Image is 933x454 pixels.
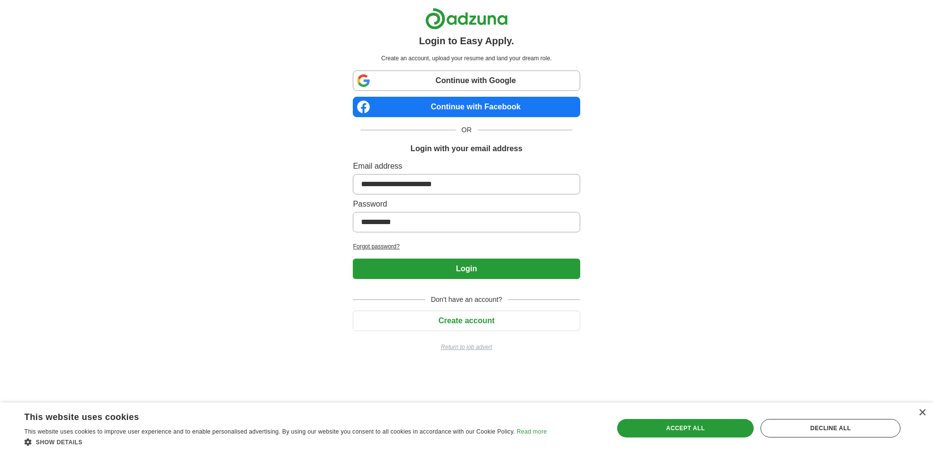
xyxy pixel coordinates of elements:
button: Create account [353,311,580,331]
a: Read more, opens a new window [517,428,547,435]
div: Accept all [617,419,754,437]
div: Decline all [760,419,900,437]
div: Show details [24,437,547,447]
span: Show details [36,439,83,446]
label: Password [353,198,580,210]
label: Email address [353,160,580,172]
div: This website uses cookies [24,408,522,423]
a: Forgot password? [353,242,580,251]
h1: Login with your email address [411,143,522,155]
span: This website uses cookies to improve user experience and to enable personalised advertising. By u... [24,428,515,435]
img: Adzuna logo [425,8,508,30]
button: Login [353,259,580,279]
a: Return to job advert [353,343,580,351]
a: Continue with Facebook [353,97,580,117]
span: OR [456,125,478,135]
span: Don't have an account? [425,295,508,305]
a: Create account [353,316,580,325]
h1: Login to Easy Apply. [419,34,514,48]
div: Close [918,409,926,417]
a: Continue with Google [353,70,580,91]
p: Create an account, upload your resume and land your dream role. [355,54,578,63]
